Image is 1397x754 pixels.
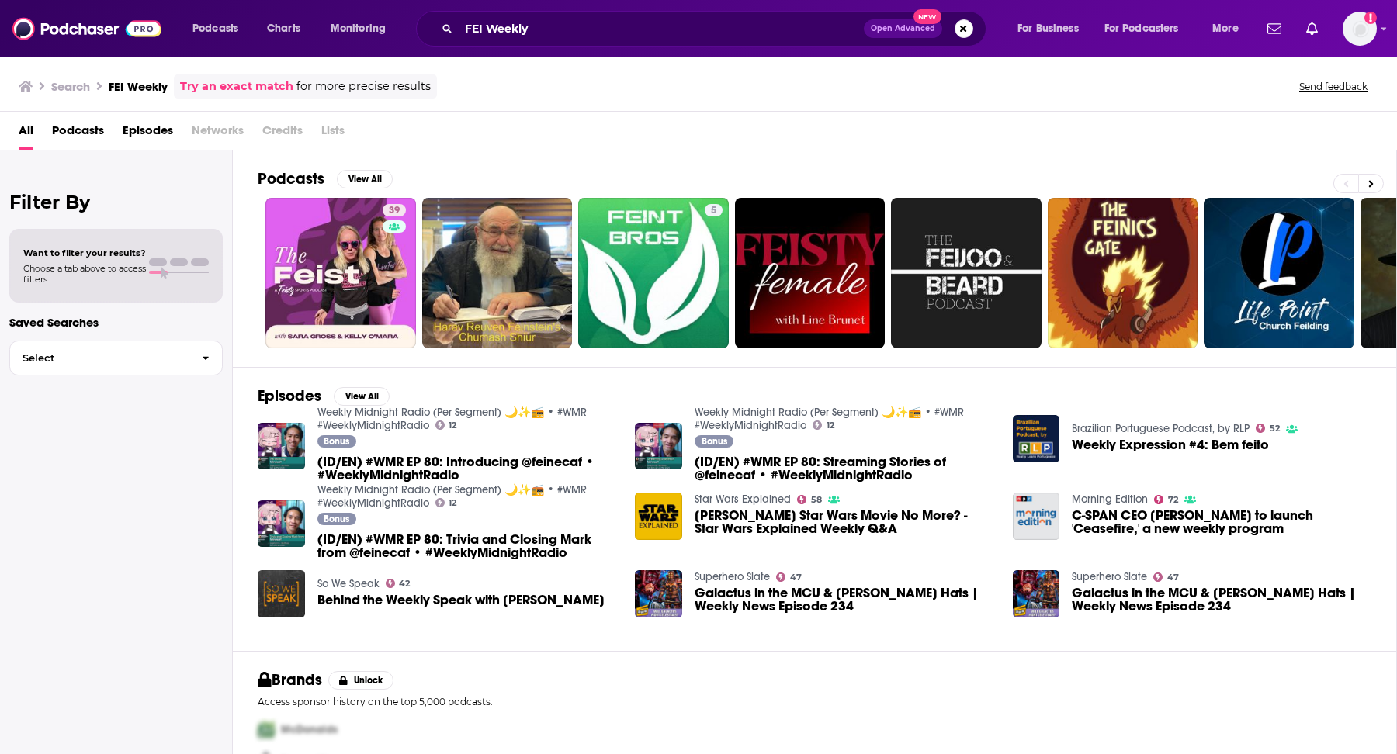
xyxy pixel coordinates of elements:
a: 12 [435,420,457,430]
button: Send feedback [1295,80,1372,93]
span: Want to filter your results? [23,247,146,258]
img: (ID/EN) #WMR EP 80: Streaming Stories of @feinecaf • #WeeklyMidnightRadio [635,423,682,470]
span: Bonus [324,437,349,446]
span: Credits [262,118,303,150]
a: 47 [1153,572,1179,582]
button: Show profile menu [1343,12,1377,46]
a: PodcastsView All [258,169,393,188]
span: Monitoring [331,18,386,40]
a: 47 [776,572,802,582]
img: Galactus in the MCU & Kevin Feige's Hats | Weekly News Episode 234 [1013,570,1060,617]
span: Podcasts [192,18,238,40]
h2: Brands [258,670,322,690]
a: Podcasts [52,118,104,150]
button: open menu [1201,16,1258,41]
button: View All [334,387,390,406]
span: for more precise results [296,78,431,95]
span: Behind the Weekly Speak with [PERSON_NAME] [317,593,605,607]
a: 58 [797,495,822,504]
a: (ID/EN) #WMR EP 80: Streaming Stories of @feinecaf • #WeeklyMidnightRadio [695,455,994,482]
a: Show notifications dropdown [1261,16,1288,42]
a: 72 [1154,495,1178,504]
a: (ID/EN) #WMR EP 80: Trivia and Closing Mark from @feinecaf • #WeeklyMidnightRadio [258,500,305,548]
a: Morning Edition [1072,493,1148,506]
div: Search podcasts, credits, & more... [431,11,1001,47]
input: Search podcasts, credits, & more... [459,16,864,41]
button: Open AdvancedNew [864,19,942,38]
button: open menu [1094,16,1201,41]
a: 12 [435,498,457,507]
a: Weekly Expression #4: Bem feito [1072,438,1269,451]
a: C-SPAN CEO Sam Feist to launch 'Ceasefire,' a new weekly program [1072,509,1371,535]
h3: Search [51,79,90,94]
span: For Podcasters [1104,18,1179,40]
img: Behind the Weekly Speak with Cole Feix [258,570,305,617]
span: 58 [811,496,822,503]
a: EpisodesView All [258,386,390,406]
a: Episodes [123,118,173,150]
img: Weekly Expression #4: Bem feito [1013,415,1060,462]
span: Galactus in the MCU & [PERSON_NAME] Hats | Weekly News Episode 234 [1072,586,1371,613]
a: Superhero Slate [1072,570,1147,583]
span: Networks [192,118,244,150]
img: (ID/EN) #WMR EP 80: Introducing @feinecaf • #WeeklyMidnightRadio [258,423,305,470]
span: McDonalds [281,723,338,736]
h3: FEI Weekly [109,79,168,94]
a: 42 [386,579,411,588]
span: Select [10,353,189,363]
button: Unlock [328,671,394,690]
span: Galactus in the MCU & [PERSON_NAME] Hats | Weekly News Episode 234 [695,586,994,613]
span: 52 [1270,425,1280,432]
span: Choose a tab above to access filters. [23,263,146,285]
a: Superhero Slate [695,570,770,583]
span: 47 [1167,574,1179,581]
svg: Add a profile image [1364,12,1377,24]
span: 5 [711,203,716,219]
img: Galactus in the MCU & Kevin Feige's Hats | Weekly News Episode 234 [635,570,682,617]
a: Show notifications dropdown [1300,16,1324,42]
img: Podchaser - Follow, Share and Rate Podcasts [12,14,161,43]
span: More [1212,18,1239,40]
span: 12 [449,500,456,507]
span: 39 [389,203,400,219]
span: 47 [790,574,802,581]
button: Select [9,341,223,375]
span: C-SPAN CEO [PERSON_NAME] to launch 'Ceasefire,' a new weekly program [1072,509,1371,535]
a: 5 [705,204,723,216]
span: Logged in as TeemsPR [1343,12,1377,46]
img: C-SPAN CEO Sam Feist to launch 'Ceasefire,' a new weekly program [1013,493,1060,540]
h2: Episodes [258,386,321,406]
a: Star Wars Explained [695,493,791,506]
a: Behind the Weekly Speak with Cole Feix [317,593,605,607]
p: Access sponsor history on the top 5,000 podcasts. [258,696,1371,707]
span: Open Advanced [871,25,935,33]
span: 42 [399,580,410,587]
a: 39 [265,198,416,348]
a: (ID/EN) #WMR EP 80: Trivia and Closing Mark from @feinecaf • #WeeklyMidnightRadio [317,533,617,559]
a: (ID/EN) #WMR EP 80: Introducing @feinecaf • #WeeklyMidnightRadio [317,455,617,482]
span: For Business [1017,18,1079,40]
a: Try an exact match [180,78,293,95]
button: open menu [182,16,258,41]
a: Charts [257,16,310,41]
a: Galactus in the MCU & Kevin Feige's Hats | Weekly News Episode 234 [695,586,994,613]
h2: Podcasts [258,169,324,188]
img: User Profile [1343,12,1377,46]
a: 39 [383,204,406,216]
span: 12 [827,422,834,429]
img: First Pro Logo [251,714,281,745]
a: All [19,118,33,150]
span: 12 [449,422,456,429]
